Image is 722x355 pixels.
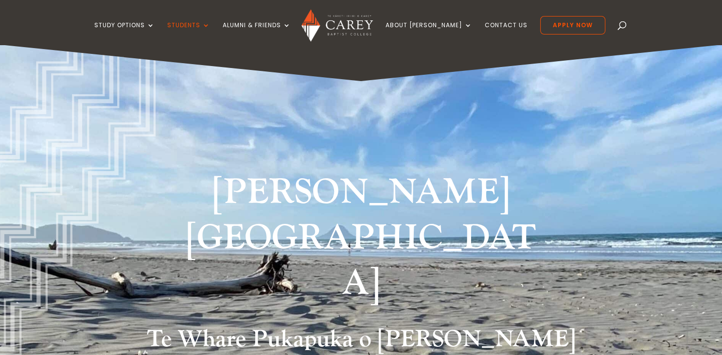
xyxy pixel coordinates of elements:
a: Apply Now [540,16,605,34]
a: Alumni & Friends [223,22,291,45]
h1: [PERSON_NAME][GEOGRAPHIC_DATA] [179,170,544,311]
a: Contact Us [485,22,528,45]
a: Study Options [94,22,155,45]
img: Carey Baptist College [301,9,373,42]
a: Students [167,22,210,45]
a: About [PERSON_NAME] [386,22,472,45]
